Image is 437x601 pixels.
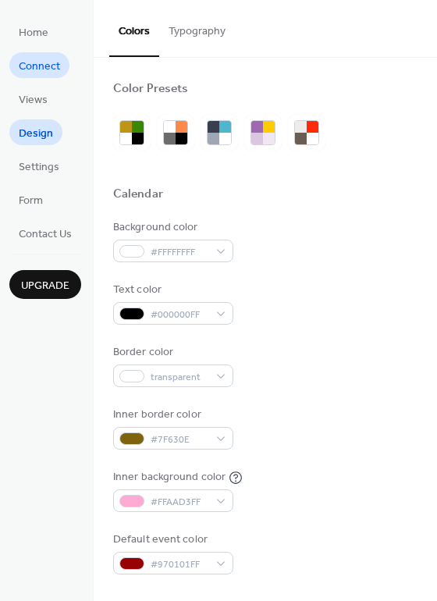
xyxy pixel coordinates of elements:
span: #970101FF [151,557,208,573]
div: Inner border color [113,407,230,423]
div: Background color [113,219,230,236]
a: Home [9,19,58,44]
a: Connect [9,52,69,78]
span: Connect [19,59,60,75]
button: Upgrade [9,270,81,299]
div: Color Presets [113,81,188,98]
span: Contact Us [19,226,72,243]
span: #000000FF [151,307,208,323]
div: Border color [113,344,230,361]
span: #FFFFFFFF [151,244,208,261]
a: Form [9,187,52,212]
a: Settings [9,153,69,179]
div: Calendar [113,187,163,203]
div: Default event color [113,532,230,548]
span: Design [19,126,53,142]
span: Form [19,193,43,209]
span: Upgrade [21,278,69,294]
span: transparent [151,369,208,386]
span: #7F630E [151,432,208,448]
span: Settings [19,159,59,176]
div: Inner background color [113,469,226,485]
a: Design [9,119,62,145]
span: Home [19,25,48,41]
span: Views [19,92,48,108]
a: Contact Us [9,220,81,246]
span: #FFAAD3FF [151,494,208,510]
div: Text color [113,282,230,298]
a: Views [9,86,57,112]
